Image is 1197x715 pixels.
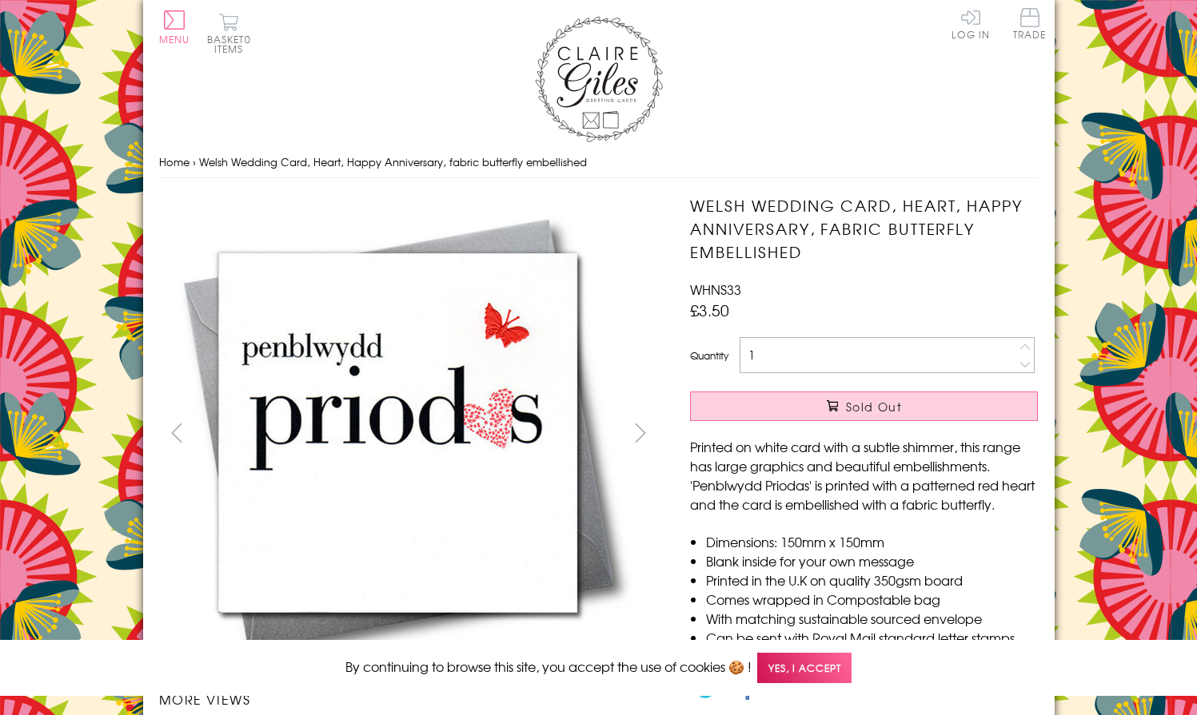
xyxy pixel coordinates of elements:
li: Can be sent with Royal Mail standard letter stamps [706,628,1038,647]
button: Basket0 items [207,13,251,54]
span: › [193,154,196,169]
span: 0 items [214,32,251,56]
p: Printed on white card with a subtle shimmer, this range has large graphics and beautiful embellis... [690,437,1038,514]
nav: breadcrumbs [159,146,1039,179]
span: Yes, I accept [757,653,852,684]
li: Blank inside for your own message [706,551,1038,570]
h3: More views [159,689,659,709]
button: Sold Out [690,391,1038,421]
span: Welsh Wedding Card, Heart, Happy Anniversary, fabric butterfly embellished [199,154,587,169]
a: Trade [1013,8,1047,42]
img: Welsh Wedding Card, Heart, Happy Anniversary, fabric butterfly embellished [159,194,639,673]
button: next [622,415,658,451]
li: Comes wrapped in Compostable bag [706,590,1038,609]
button: prev [159,415,195,451]
label: Quantity [690,348,728,363]
span: WHNS33 [690,280,741,299]
span: Trade [1013,8,1047,39]
span: Menu [159,32,190,46]
li: With matching sustainable sourced envelope [706,609,1038,628]
span: £3.50 [690,299,729,321]
li: Dimensions: 150mm x 150mm [706,532,1038,551]
span: Sold Out [846,399,902,415]
img: Claire Giles Greetings Cards [535,16,663,142]
li: Printed in the U.K on quality 350gsm board [706,570,1038,590]
h1: Welsh Wedding Card, Heart, Happy Anniversary, fabric butterfly embellished [690,194,1038,263]
button: Menu [159,10,190,44]
a: Home [159,154,190,169]
a: Log In [952,8,990,39]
